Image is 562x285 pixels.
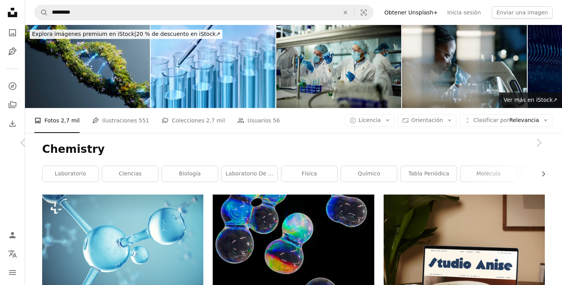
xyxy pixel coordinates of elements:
span: Orientación [411,117,443,123]
a: laboratorio [43,166,98,182]
img: Tubos de ensayo llenos de líquido azul. Una pipeta dispensa una gota. [151,25,276,108]
img: Equipo de científicos trabajando en una investigación en laboratorio. [276,25,401,108]
button: Clasificar porRelevancia [460,114,553,127]
a: Usuarios 56 [237,108,280,133]
a: químico [341,166,397,182]
span: Clasificar por [473,117,509,123]
a: física [281,166,337,182]
a: Fotos [5,25,20,41]
a: Ilustración 3D de moléculas. Átomos bacgkround. Antecedentes médicos para pancarta o volante. Est... [42,244,203,251]
button: Menú [5,265,20,280]
span: 551 [139,116,149,125]
a: Ilustraciones 551 [92,108,149,133]
img: Un grupo de pompas de jabón flotando en el aire [213,195,374,285]
a: Iniciar sesión / Registrarse [5,227,20,243]
img: Inteligencia Artificial Sostenible IA Energía, fuente de energía renovable, tecnología de batería... [25,25,150,108]
button: Enviar una imagen [492,6,553,19]
a: biología [162,166,218,182]
button: Borrar [337,5,354,20]
span: 2,7 mil [206,116,225,125]
a: Laboratorio de química [222,166,277,182]
a: Explora imágenes premium en iStock|20 % de descuento en iStock↗ [25,25,227,44]
a: Ilustraciones [5,44,20,59]
a: Colecciones 2,7 mil [162,108,225,133]
a: molécula [461,166,516,182]
a: Ver más en iStock↗ [499,92,562,108]
form: Encuentra imágenes en todo el sitio [34,5,373,20]
a: tabla periódica [401,166,457,182]
button: Idioma [5,246,20,262]
button: Búsqueda visual [354,5,373,20]
span: Ver más en iStock ↗ [503,97,557,103]
a: Ciencias [102,166,158,182]
span: Licencia [359,117,381,123]
button: Licencia [345,114,395,127]
a: Colecciones [5,97,20,113]
a: Un grupo de pompas de jabón flotando en el aire [213,236,374,243]
span: 20 % de descuento en iStock ↗ [32,31,220,37]
img: Científico, microscopio y análisis en laboratorio para el cuidado de la salud, la innovación y el... [402,25,527,108]
a: Inicia sesión [443,6,486,19]
a: Siguiente [515,105,562,180]
span: 56 [273,116,280,125]
a: Explorar [5,78,20,94]
h1: Chemistry [42,142,545,156]
button: Buscar en Unsplash [35,5,48,20]
a: Obtener Unsplash+ [380,6,443,19]
span: Relevancia [473,117,539,124]
button: Orientación [398,114,457,127]
span: Explora imágenes premium en iStock | [32,31,136,37]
